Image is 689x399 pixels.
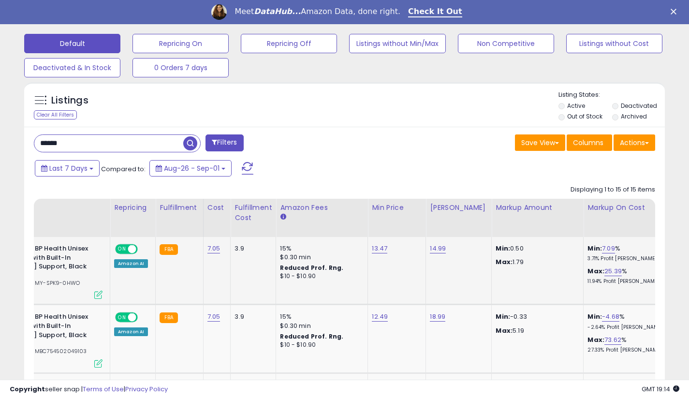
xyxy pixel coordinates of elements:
[116,245,128,253] span: ON
[280,203,364,213] div: Amazon Fees
[280,341,360,349] div: $10 - $10.90
[587,335,604,344] b: Max:
[207,203,227,213] div: Cost
[160,203,199,213] div: Fulfillment
[280,244,360,253] div: 15%
[587,266,604,276] b: Max:
[24,34,120,53] button: Default
[235,7,400,16] div: Meet Amazon Data, done right.
[496,244,576,253] p: 0.50
[280,213,286,222] small: Amazon Fees.
[160,244,177,255] small: FBA
[235,203,272,223] div: Fulfillment Cost
[241,34,337,53] button: Repricing Off
[602,312,619,322] a: -4.68
[587,278,668,285] p: 11.94% Profit [PERSON_NAME]
[408,7,462,17] a: Check It Out
[558,90,665,100] p: Listing States:
[280,264,343,272] b: Reduced Prof. Rng.
[280,322,360,330] div: $0.30 min
[164,163,220,173] span: Aug-26 - Sep-01
[430,203,487,213] div: [PERSON_NAME]
[566,34,662,53] button: Listings without Cost
[207,244,220,253] a: 7.05
[587,347,668,354] p: 27.33% Profit [PERSON_NAME]
[136,245,152,253] span: OFF
[584,199,675,237] th: The percentage added to the cost of goods (COGS) that forms the calculator for Min & Max prices.
[604,266,622,276] a: 25.39
[14,279,80,287] span: | SKU: MY-SPK9-0HWO
[430,312,445,322] a: 18.99
[587,312,668,330] div: %
[496,244,510,253] strong: Min:
[149,160,232,177] button: Aug-26 - Sep-01
[10,384,45,394] strong: Copyright
[458,34,554,53] button: Non Competitive
[621,112,647,120] label: Archived
[49,163,88,173] span: Last 7 Days
[34,110,77,119] div: Clear All Filters
[587,255,668,262] p: 3.71% Profit [PERSON_NAME]
[280,312,360,321] div: 15%
[587,267,668,285] div: %
[567,134,612,151] button: Columns
[496,203,579,213] div: Markup Amount
[116,313,128,322] span: ON
[602,244,615,253] a: 7.09
[496,326,576,335] p: 5.19
[372,203,422,213] div: Min Price
[205,134,243,151] button: Filters
[280,253,360,262] div: $0.30 min
[587,244,668,262] div: %
[573,138,603,148] span: Columns
[10,385,168,394] div: seller snap | |
[132,58,229,77] button: 0 Orders 7 days
[51,94,88,107] h5: Listings
[621,102,657,110] label: Deactivated
[430,244,446,253] a: 14.99
[207,312,220,322] a: 7.05
[496,257,513,266] strong: Max:
[125,384,168,394] a: Privacy Policy
[280,332,343,340] b: Reduced Prof. Rng.
[35,160,100,177] button: Last 7 Days
[496,326,513,335] strong: Max:
[101,164,146,174] span: Compared to:
[254,7,301,16] i: DataHub...
[671,9,680,15] div: Close
[567,102,585,110] label: Active
[114,203,151,213] div: Repricing
[235,244,268,253] div: 3.9
[587,324,668,331] p: -2.64% Profit [PERSON_NAME]
[280,272,360,281] div: $10 - $10.90
[372,312,388,322] a: 12.49
[587,203,671,213] div: Markup on Cost
[604,335,621,345] a: 73.62
[132,34,229,53] button: Repricing On
[160,312,177,323] small: FBA
[642,384,679,394] span: 2025-09-9 19:14 GMT
[496,312,510,321] strong: Min:
[349,34,445,53] button: Listings without Min/Max
[136,313,152,322] span: OFF
[83,384,124,394] a: Terms of Use
[587,312,602,321] b: Min:
[614,134,655,151] button: Actions
[235,312,268,321] div: 3.9
[24,58,120,77] button: Deactivated & In Stock
[571,185,655,194] div: Displaying 1 to 15 of 15 items
[114,327,148,336] div: Amazon AI
[114,259,148,268] div: Amazon AI
[587,336,668,354] div: %
[496,258,576,266] p: 1.79
[567,112,602,120] label: Out of Stock
[496,312,576,321] p: -0.33
[14,347,87,355] span: | SKU: MBC754502049103
[211,4,227,20] img: Profile image for Georgie
[515,134,565,151] button: Save View
[587,244,602,253] b: Min:
[372,244,387,253] a: 13.47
